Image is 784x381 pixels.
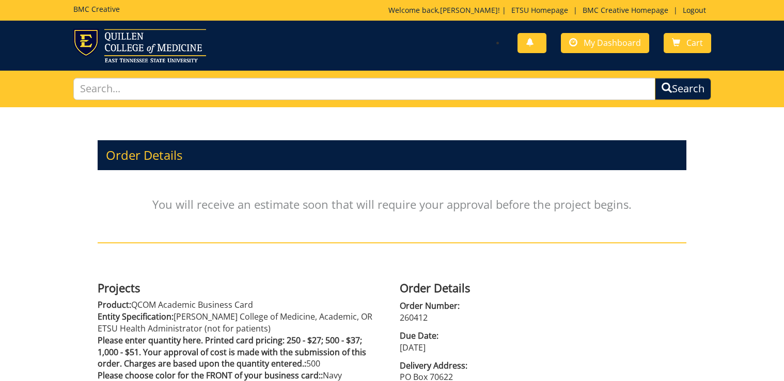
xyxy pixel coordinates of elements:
[400,281,686,294] h4: Order Details
[98,370,323,381] span: Please choose color for the FRONT of your business card::
[98,299,384,311] p: QCOM Academic Business Card
[506,5,573,15] a: ETSU Homepage
[655,78,711,100] button: Search
[73,78,655,100] input: Search...
[400,312,686,324] p: 260412
[577,5,673,15] a: BMC Creative Homepage
[98,311,174,322] span: Entity Specification:
[73,29,206,62] img: ETSU logo
[98,281,384,294] h4: Projects
[400,342,686,354] p: [DATE]
[400,360,686,372] span: Delivery Address:
[678,5,711,15] a: Logout
[98,175,686,233] p: You will receive an estimate soon that will require your approval before the project begins.
[686,37,703,48] span: Cart
[98,311,384,335] p: [PERSON_NAME] College of Medicine, Academic, OR ETSU Health Administrator (not for patients)
[388,5,711,15] p: Welcome back, ! | | |
[98,335,366,370] span: Please enter quantity here. Printed card pricing: 250 - $27; 500 - $37; 1,000 - $51. Your approva...
[561,33,649,53] a: My Dashboard
[98,140,686,170] h3: Order Details
[400,300,686,312] span: Order Number:
[664,33,711,53] a: Cart
[98,299,131,310] span: Product:
[440,5,498,15] a: [PERSON_NAME]
[584,37,641,48] span: My Dashboard
[98,335,384,370] p: 500
[400,330,686,342] span: Due Date:
[73,5,120,13] h5: BMC Creative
